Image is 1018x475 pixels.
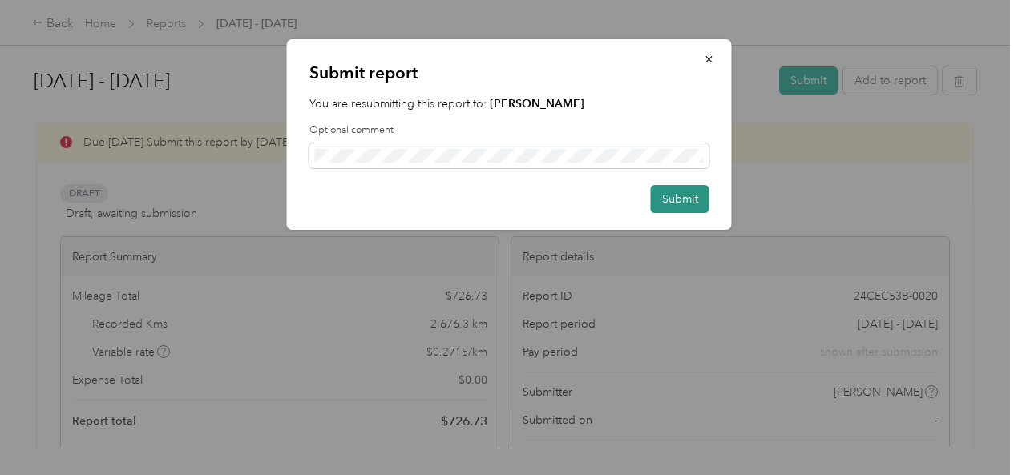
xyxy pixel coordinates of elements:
[309,123,709,138] label: Optional comment
[651,185,709,213] button: Submit
[309,95,709,112] p: You are resubmitting this report to:
[928,385,1018,475] iframe: Everlance-gr Chat Button Frame
[309,62,709,84] p: Submit report
[490,97,584,111] strong: [PERSON_NAME]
